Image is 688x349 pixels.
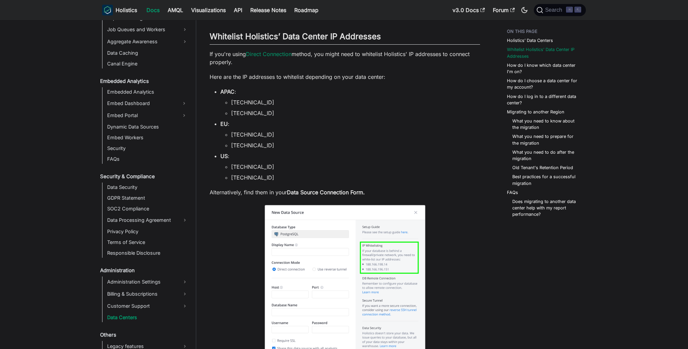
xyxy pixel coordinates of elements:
[178,98,190,109] button: Expand sidebar category 'Embed Dashboard'
[105,301,190,311] a: Customer Support
[574,7,581,13] kbd: K
[187,5,230,15] a: Visualizations
[178,110,190,121] button: Expand sidebar category 'Embed Portal'
[231,98,480,106] li: [TECHNICAL_ID]
[105,227,190,236] a: Privacy Policy
[105,277,190,287] a: Administration Settings
[230,5,246,15] a: API
[507,78,582,90] a: How do I choose a data center for my account?
[105,122,190,132] a: Dynamic Data Sources
[105,110,178,121] a: Embed Portal
[210,32,480,44] h2: Whitelist Holistics’ Data Center IP Addresses
[220,88,480,117] li: :
[220,152,480,182] li: :
[231,173,480,182] li: [TECHNICAL_ID]
[507,37,553,44] a: Holistics’ Data Centers
[512,133,579,146] a: What you need to prepare for the migration
[246,51,292,57] a: Direct Connection
[105,193,190,203] a: GDPR Statement
[220,120,480,149] li: :
[290,5,322,15] a: Roadmap
[98,266,190,275] a: Administration
[534,4,586,16] button: Search (Command+K)
[210,73,480,81] p: Here are the IP addresses to whitelist depending on your data center:
[220,88,234,95] strong: APAC
[507,109,564,115] a: Migrating to another Region
[519,5,530,15] button: Switch between dark and light mode (currently dark mode)
[507,62,582,75] a: How do I know which data center I'm on?
[246,5,290,15] a: Release Notes
[105,36,190,47] a: Aggregate Awareness
[142,5,164,15] a: Docs
[98,172,190,181] a: Security & Compliance
[105,24,190,35] a: Job Queues and Workers
[105,204,190,213] a: SOC2 Compliance
[98,77,190,86] a: Embedded Analytics
[512,118,579,131] a: What you need to know about the migration
[105,215,190,226] a: Data Processing Agreement
[105,48,190,58] a: Data Caching
[512,173,579,186] a: Best practices for a successful migration
[116,6,137,14] b: Holistics
[231,131,480,139] li: [TECHNICAL_ID]
[543,7,566,13] span: Search
[105,313,190,322] a: Data Centers
[489,5,519,15] a: Forum
[164,5,187,15] a: AMQL
[105,133,190,142] a: Embed Workers
[220,153,228,159] strong: US
[507,46,582,59] a: Whitelist Holistics’ Data Center IP Addresses
[507,189,518,196] a: FAQs
[105,238,190,247] a: Terms of Service
[102,5,113,15] img: Holistics
[210,50,480,66] p: If you're using method, you might need to whitelist Holistics' IP addresses to connect properly.
[448,5,489,15] a: v3.0 Docs
[105,98,178,109] a: Embed Dashboard
[105,154,190,164] a: FAQs
[231,163,480,171] li: [TECHNICAL_ID]
[98,330,190,340] a: Others
[102,5,137,15] a: HolisticsHolistics
[105,289,190,299] a: Billing & Subscriptions
[210,188,480,196] p: Alternatively, find them in your
[231,141,480,149] li: [TECHNICAL_ID]
[105,87,190,97] a: Embedded Analytics
[231,109,480,117] li: [TECHNICAL_ID]
[566,7,573,13] kbd: ⌘
[287,189,365,196] strong: Data Source Connection Form.
[512,149,579,162] a: What you need to do after the migration
[95,20,196,349] nav: Docs sidebar
[105,59,190,68] a: Canal Engine
[105,144,190,153] a: Security
[512,198,579,218] a: Does migrating to another data center help with my report performance?
[105,248,190,258] a: Responsible Disclosure
[507,93,582,106] a: How do I log in to a different data center?
[512,164,573,171] a: Old Tenant's Retention Period
[105,183,190,192] a: Data Security
[220,120,228,127] strong: EU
